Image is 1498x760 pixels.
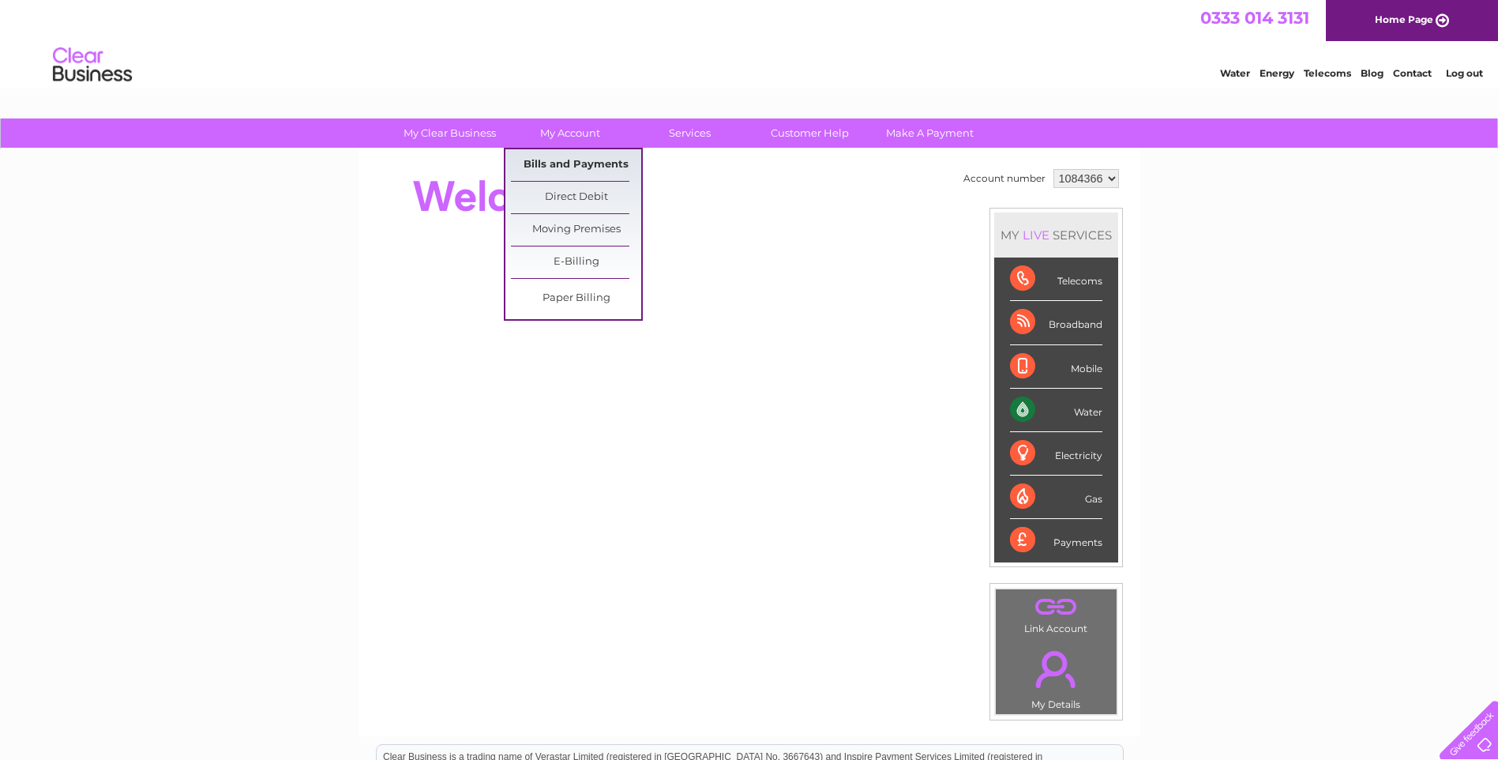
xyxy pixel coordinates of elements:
[511,214,641,246] a: Moving Premises
[1019,228,1053,243] div: LIVE
[1010,301,1102,344] div: Broadband
[385,119,515,148] a: My Clear Business
[1010,258,1102,301] div: Telecoms
[625,119,755,148] a: Services
[1010,389,1102,432] div: Water
[995,638,1117,715] td: My Details
[1010,519,1102,562] div: Payments
[52,41,133,89] img: logo.png
[994,213,1118,258] div: MY SERVICES
[511,246,641,278] a: E-Billing
[1200,8,1309,28] a: 0333 014 3131
[1446,67,1483,79] a: Log out
[1010,432,1102,476] div: Electricity
[1304,67,1351,79] a: Telecoms
[959,165,1049,192] td: Account number
[1010,345,1102,389] div: Mobile
[505,119,635,148] a: My Account
[511,283,641,314] a: Paper Billing
[1000,641,1113,697] a: .
[1010,476,1102,519] div: Gas
[865,119,995,148] a: Make A Payment
[1220,67,1250,79] a: Water
[1361,67,1383,79] a: Blog
[377,9,1123,77] div: Clear Business is a trading name of Verastar Limited (registered in [GEOGRAPHIC_DATA] No. 3667643...
[995,589,1117,638] td: Link Account
[1000,593,1113,621] a: .
[1260,67,1294,79] a: Energy
[511,149,641,181] a: Bills and Payments
[1393,67,1432,79] a: Contact
[745,119,875,148] a: Customer Help
[511,182,641,213] a: Direct Debit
